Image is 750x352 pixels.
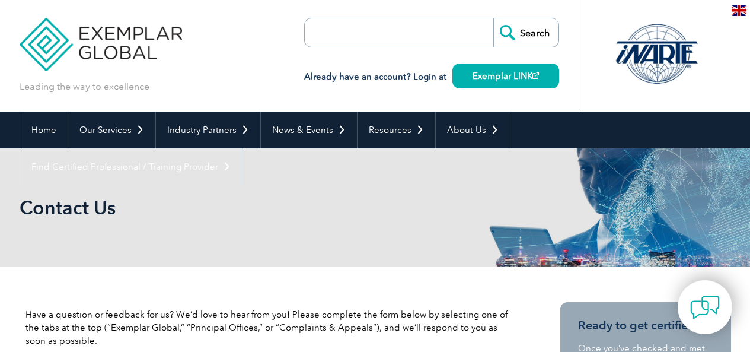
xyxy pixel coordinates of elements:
[358,112,435,148] a: Resources
[68,112,155,148] a: Our Services
[532,72,539,79] img: open_square.png
[261,112,357,148] a: News & Events
[690,293,720,322] img: contact-chat.png
[20,112,68,148] a: Home
[578,318,713,333] h3: Ready to get certified?
[20,80,149,93] p: Leading the way to excellence
[436,112,510,148] a: About Us
[732,5,746,16] img: en
[156,112,260,148] a: Industry Partners
[25,308,512,347] p: Have a question or feedback for us? We’d love to hear from you! Please complete the form below by...
[20,148,242,185] a: Find Certified Professional / Training Provider
[452,64,559,88] a: Exemplar LINK
[493,18,558,47] input: Search
[304,69,559,84] h3: Already have an account? Login at
[20,196,475,219] h1: Contact Us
